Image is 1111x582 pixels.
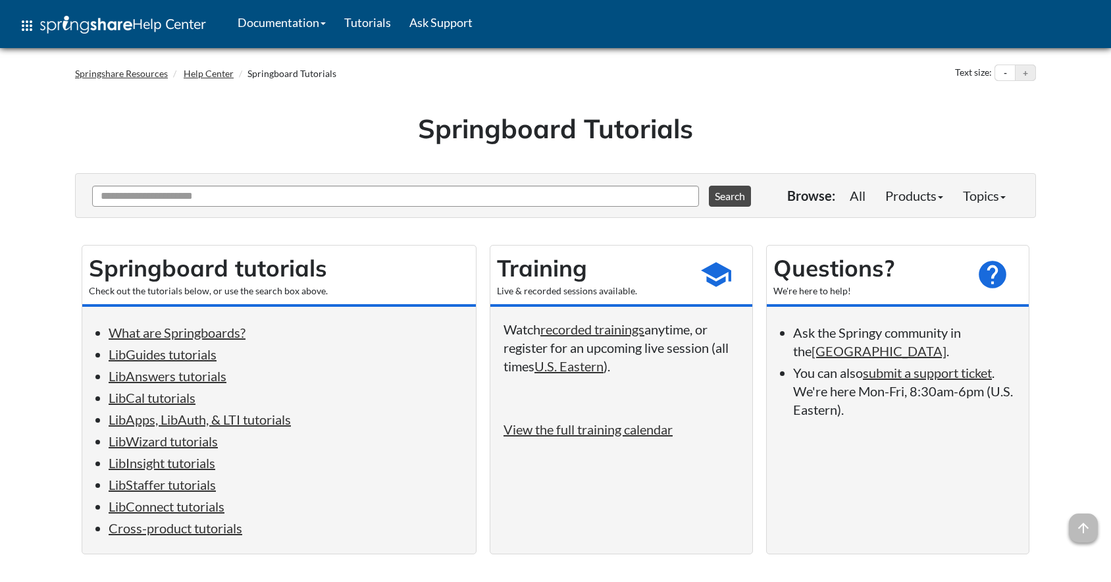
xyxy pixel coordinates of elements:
[109,368,226,384] a: LibAnswers tutorials
[497,284,686,298] div: Live & recorded sessions available.
[540,321,644,337] a: recorded trainings
[75,68,168,79] a: Springshare Resources
[840,182,875,209] a: All
[109,390,195,406] a: LibCal tutorials
[976,258,1009,291] span: help
[700,258,733,291] span: school
[773,252,963,284] h2: Questions?
[952,65,995,82] div: Text size:
[89,284,469,298] div: Check out the tutorials below, or use the search box above.
[132,15,206,32] span: Help Center
[1016,65,1035,81] button: Increase text size
[109,346,217,362] a: LibGuides tutorials
[19,18,35,34] span: apps
[504,421,673,437] a: View the full training calendar
[812,343,946,359] a: [GEOGRAPHIC_DATA]
[109,455,215,471] a: LibInsight tutorials
[184,68,234,79] a: Help Center
[497,252,686,284] h2: Training
[109,325,245,340] a: What are Springboards?
[787,186,835,205] p: Browse:
[109,433,218,449] a: LibWizard tutorials
[504,320,739,375] p: Watch anytime, or register for an upcoming live session (all times ).
[109,498,224,514] a: LibConnect tutorials
[89,252,469,284] h2: Springboard tutorials
[773,284,963,298] div: We're here to help!
[10,6,215,45] a: apps Help Center
[335,6,400,39] a: Tutorials
[953,182,1016,209] a: Topics
[863,365,992,381] a: submit a support ticket
[109,520,242,536] a: Cross-product tutorials
[40,16,132,34] img: Springshare
[228,6,335,39] a: Documentation
[793,323,1016,360] li: Ask the Springy community in the .
[400,6,482,39] a: Ask Support
[534,358,604,374] a: U.S. Eastern
[1069,514,1098,542] span: arrow_upward
[1069,515,1098,531] a: arrow_upward
[995,65,1015,81] button: Decrease text size
[793,363,1016,419] li: You can also . We're here Mon-Fri, 8:30am-6pm (U.S. Eastern).
[85,110,1026,147] h1: Springboard Tutorials
[875,182,953,209] a: Products
[109,411,291,427] a: LibApps, LibAuth, & LTI tutorials
[709,186,751,207] button: Search
[236,67,336,80] li: Springboard Tutorials
[109,477,216,492] a: LibStaffer tutorials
